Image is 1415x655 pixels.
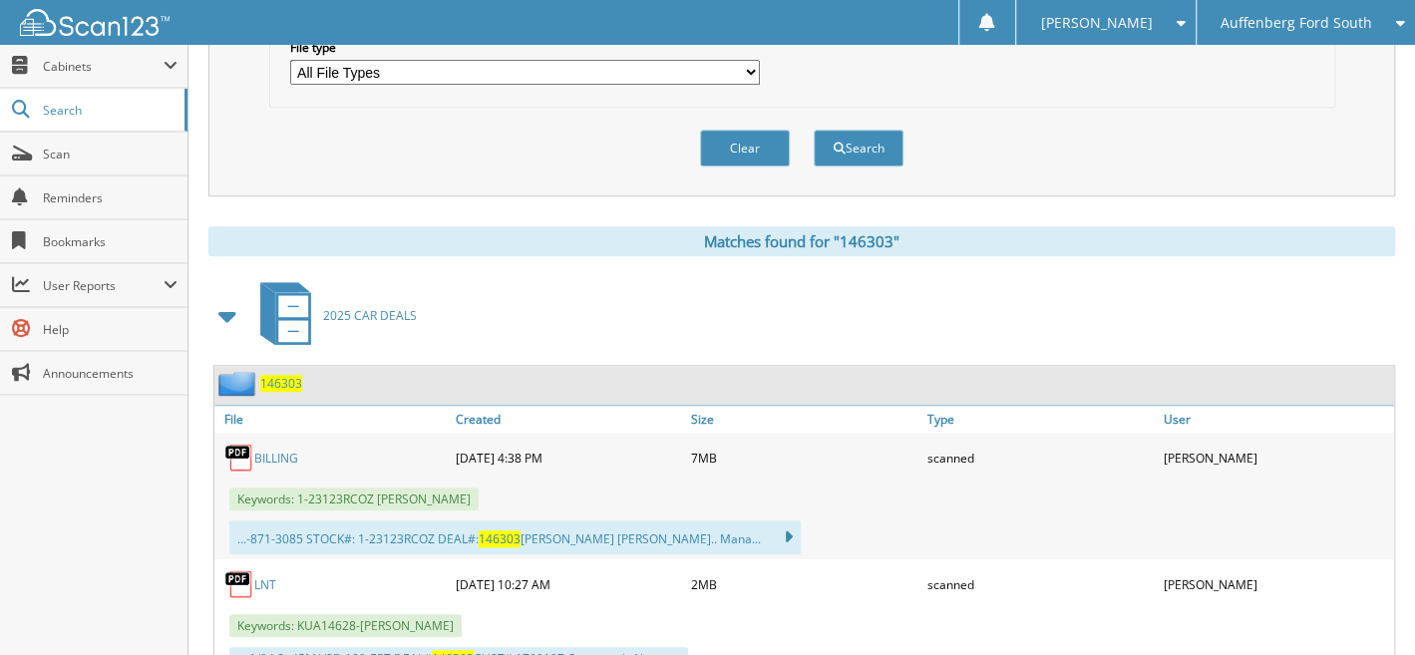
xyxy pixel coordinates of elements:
[686,564,922,604] div: 2MB
[43,233,177,250] span: Bookmarks
[224,443,254,473] img: PDF.png
[1040,17,1152,29] span: [PERSON_NAME]
[922,438,1159,478] div: scanned
[1158,406,1394,433] a: User
[1158,564,1394,604] div: [PERSON_NAME]
[922,564,1159,604] div: scanned
[1221,17,1372,29] span: Auffenberg Ford South
[43,58,164,75] span: Cabinets
[224,569,254,599] img: PDF.png
[1158,438,1394,478] div: [PERSON_NAME]
[214,406,451,433] a: File
[43,189,177,206] span: Reminders
[43,102,175,119] span: Search
[229,520,801,554] div: ...-871-3085 STOCK#: 1-23123RCOZ DEAL#: [PERSON_NAME] [PERSON_NAME].. Mana...
[43,277,164,294] span: User Reports
[290,39,760,56] label: File type
[20,9,170,36] img: scan123-logo-white.svg
[43,321,177,338] span: Help
[229,614,462,637] span: Keywords: KUA14628-[PERSON_NAME]
[43,146,177,163] span: Scan
[451,564,687,604] div: [DATE] 10:27 AM
[218,371,260,396] img: folder2.png
[451,406,687,433] a: Created
[1315,559,1415,655] iframe: Chat Widget
[479,530,521,547] span: 146303
[686,406,922,433] a: Size
[922,406,1159,433] a: Type
[260,375,302,392] a: 146303
[43,365,177,382] span: Announcements
[323,307,417,324] span: 2025 CAR DEALS
[814,130,903,166] button: Search
[254,576,276,593] a: LNT
[229,488,479,510] span: Keywords: 1-23123RCOZ [PERSON_NAME]
[254,450,298,467] a: BILLING
[451,438,687,478] div: [DATE] 4:38 PM
[700,130,790,166] button: Clear
[208,226,1395,256] div: Matches found for "146303"
[248,276,417,355] a: 2025 CAR DEALS
[686,438,922,478] div: 7MB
